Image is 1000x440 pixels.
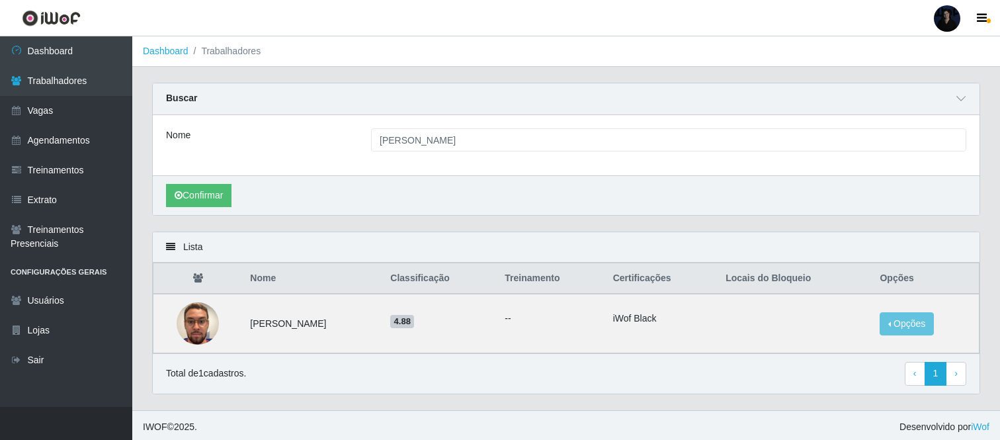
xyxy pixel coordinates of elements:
button: Confirmar [166,184,231,207]
th: Treinamento [497,263,604,294]
a: Previous [905,362,925,386]
th: Locais do Bloqueio [718,263,872,294]
ul: -- [505,312,597,326]
span: © 2025 . [143,420,197,434]
span: IWOF [143,421,167,432]
nav: breadcrumb [132,36,1000,67]
div: Lista [153,232,979,263]
strong: Buscar [166,93,197,103]
a: Dashboard [143,46,188,56]
th: Certificações [605,263,718,294]
span: ‹ [913,368,917,378]
p: Total de 1 cadastros. [166,367,246,380]
a: iWof [971,421,989,432]
td: [PERSON_NAME] [242,294,382,353]
button: Opções [880,312,934,335]
span: 4.88 [390,315,414,328]
span: › [954,368,958,378]
input: Digite o Nome... [371,128,966,152]
label: Nome [166,128,190,142]
img: CoreUI Logo [22,10,81,26]
a: 1 [925,362,947,386]
th: Classificação [382,263,497,294]
li: Trabalhadores [188,44,261,58]
a: Next [946,362,966,386]
li: iWof Black [613,312,710,326]
nav: pagination [905,362,966,386]
th: Nome [242,263,382,294]
img: 1753900097515.jpeg [177,286,219,361]
span: Desenvolvido por [899,420,989,434]
th: Opções [872,263,979,294]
